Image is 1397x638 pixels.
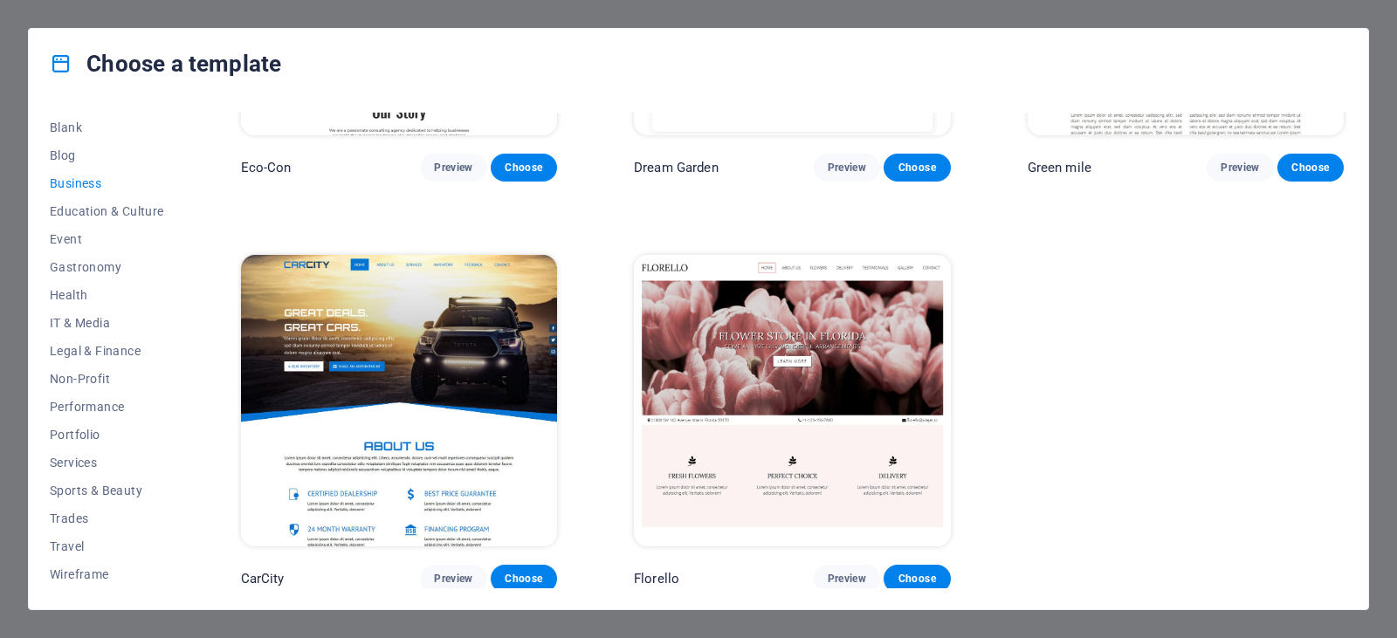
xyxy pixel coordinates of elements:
[50,281,164,309] button: Health
[50,484,164,497] span: Sports & Beauty
[50,372,164,386] span: Non-Profit
[814,154,880,182] button: Preview
[50,260,164,274] span: Gastronomy
[434,572,472,586] span: Preview
[50,316,164,330] span: IT & Media
[50,232,164,246] span: Event
[634,255,950,546] img: Florello
[420,154,486,182] button: Preview
[50,148,164,162] span: Blog
[1207,154,1273,182] button: Preview
[1221,161,1259,175] span: Preview
[828,572,866,586] span: Preview
[241,159,292,176] p: Eco-Con
[814,565,880,593] button: Preview
[50,539,164,553] span: Travel
[505,161,543,175] span: Choose
[50,560,164,588] button: Wireframe
[50,141,164,169] button: Blog
[434,161,472,175] span: Preview
[50,477,164,504] button: Sports & Beauty
[50,120,164,134] span: Blank
[50,365,164,393] button: Non-Profit
[50,456,164,470] span: Services
[884,154,950,182] button: Choose
[50,225,164,253] button: Event
[634,159,719,176] p: Dream Garden
[50,113,164,141] button: Blank
[1028,159,1091,176] p: Green mile
[50,532,164,560] button: Travel
[50,176,164,190] span: Business
[828,161,866,175] span: Preview
[898,161,936,175] span: Choose
[50,504,164,532] button: Trades
[50,288,164,302] span: Health
[50,50,281,78] h4: Choose a template
[50,393,164,421] button: Performance
[50,511,164,525] span: Trades
[505,572,543,586] span: Choose
[50,344,164,358] span: Legal & Finance
[634,570,679,587] p: Florello
[50,337,164,365] button: Legal & Finance
[1277,154,1344,182] button: Choose
[241,570,285,587] p: CarCity
[884,565,950,593] button: Choose
[50,253,164,281] button: Gastronomy
[50,169,164,197] button: Business
[420,565,486,593] button: Preview
[50,197,164,225] button: Education & Culture
[491,565,557,593] button: Choose
[1291,161,1330,175] span: Choose
[50,428,164,442] span: Portfolio
[50,204,164,218] span: Education & Culture
[50,449,164,477] button: Services
[898,572,936,586] span: Choose
[50,309,164,337] button: IT & Media
[50,421,164,449] button: Portfolio
[50,567,164,581] span: Wireframe
[50,400,164,414] span: Performance
[241,255,557,546] img: CarCity
[491,154,557,182] button: Choose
